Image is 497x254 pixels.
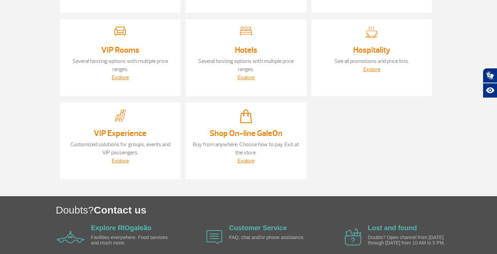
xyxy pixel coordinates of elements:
a: Shop On-line GaleOn [210,128,282,138]
a: See all promotions and price lists. [335,58,409,65]
a: VIP Rooms [101,45,139,55]
a: Buy from anywhere. Choose how to pay. Exit at the store. [193,141,299,156]
h1: Doubts? [56,203,497,217]
p: FAQ, chat and/or phone assistance. [229,235,307,240]
a: Explore [112,74,129,81]
a: Customized solutions for groups, events and VIP passengers. [70,141,170,156]
a: Explore [112,157,129,164]
button: Abrir tradutor de língua de sinais. [483,68,497,83]
img: airplane icon [206,230,222,244]
span: Contact us [94,204,147,216]
img: airplane icon [57,231,84,243]
a: Hospitality [353,45,390,55]
a: Several hosting options with multiple price ranges. [72,58,168,73]
a: Customer Service [229,224,287,232]
a: VIP Experience [94,128,147,138]
a: Explore [238,157,255,164]
p: Facilities everywhere. Food services and much more. [91,235,169,245]
a: Explore [238,74,255,81]
a: Explore RIOgaleão [91,224,152,232]
button: Abrir recursos assistivos. [483,83,497,98]
p: Doubts? Open channel from [DATE] through [DATE] from 10 AM to 5 PM. [368,235,446,245]
a: Lost and found [368,224,417,232]
a: Explore [363,66,380,73]
img: airplane icon [345,228,361,245]
a: Hotels [235,45,257,55]
a: Several hosting options with multiple price ranges. [198,58,294,73]
div: Plugin de acessibilidade da Hand Talk. [483,68,497,98]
